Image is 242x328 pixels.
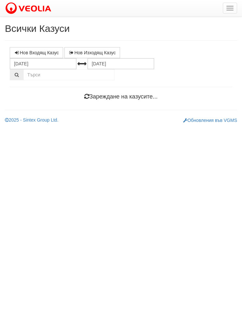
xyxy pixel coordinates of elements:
h2: Всички Казуси [5,23,237,34]
a: Нов Входящ Казус [10,47,63,58]
input: Търсене по Идентификатор, Бл/Вх/Ап, Тип, Описание, Моб. Номер, Имейл, Файл, Коментар, [23,69,114,80]
a: Нов Изходящ Казус [64,47,120,58]
h4: Зареждане на казусите... [10,94,232,100]
img: VeoliaLogo.png [5,2,54,15]
a: Обновления във VGMS [183,118,237,123]
a: 2025 - Sintex Group Ltd. [5,117,59,123]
